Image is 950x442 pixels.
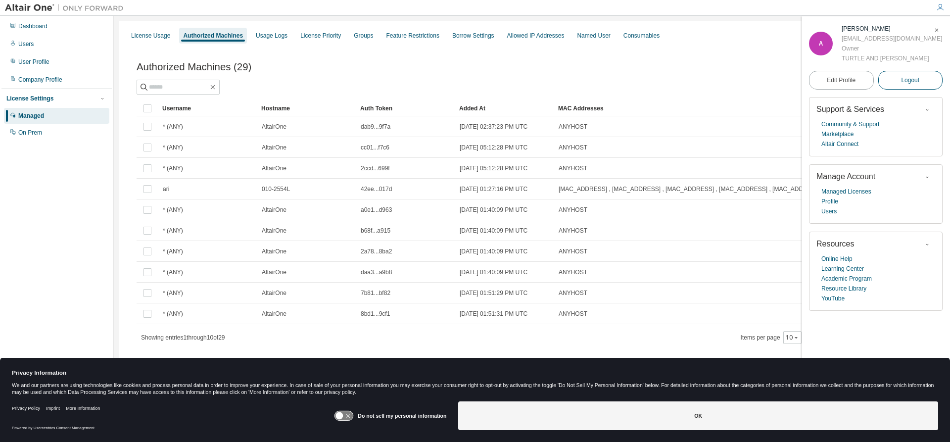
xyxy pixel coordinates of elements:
div: Consumables [623,32,660,40]
div: Username [162,100,253,116]
button: Logout [878,71,943,90]
span: cc01...f7c6 [361,144,389,151]
span: AltairOne [262,144,286,151]
a: Resource Library [821,284,866,294]
span: ANYHOST [559,247,587,255]
span: Logout [901,75,919,85]
div: Hostname [261,100,352,116]
span: 010-2554L [262,185,290,193]
div: Company Profile [18,76,62,84]
span: [DATE] 05:12:28 PM UTC [460,144,527,151]
span: 2ccd...699f [361,164,390,172]
div: Groups [354,32,373,40]
div: Usage Logs [256,32,287,40]
span: [DATE] 01:40:09 PM UTC [460,268,527,276]
span: * (ANY) [163,206,183,214]
span: * (ANY) [163,164,183,172]
span: [MAC_ADDRESS] , [MAC_ADDRESS] , [MAC_ADDRESS] , [MAC_ADDRESS] , [MAC_ADDRESS] [559,185,821,193]
span: 2a78...8ba2 [361,247,392,255]
a: Marketplace [821,129,854,139]
span: * (ANY) [163,227,183,235]
div: MAC Addresses [558,100,823,116]
span: b68f...a915 [361,227,390,235]
div: [EMAIL_ADDRESS][DOMAIN_NAME] [842,34,942,44]
a: Users [821,206,837,216]
span: AltairOne [262,268,286,276]
span: Resources [816,240,854,248]
span: ANYHOST [559,144,587,151]
span: [DATE] 01:51:31 PM UTC [460,310,527,318]
div: Borrow Settings [452,32,494,40]
span: AltairOne [262,227,286,235]
div: License Settings [6,95,53,102]
span: * (ANY) [163,289,183,297]
span: 42ee...017d [361,185,392,193]
div: Managed [18,112,44,120]
img: Altair One [5,3,129,13]
div: License Usage [131,32,170,40]
span: * (ANY) [163,144,183,151]
span: [DATE] 01:40:09 PM UTC [460,227,527,235]
span: dab9...9f7a [361,123,390,131]
a: Managed Licenses [821,187,871,196]
a: Edit Profile [809,71,874,90]
span: [DATE] 01:40:09 PM UTC [460,206,527,214]
span: daa3...a9b8 [361,268,392,276]
a: Academic Program [821,274,872,284]
button: 10 [786,334,799,342]
span: ANYHOST [559,227,587,235]
span: * (ANY) [163,268,183,276]
span: Showing entries 1 through 10 of 29 [141,334,225,341]
span: ANYHOST [559,268,587,276]
span: ANYHOST [559,289,587,297]
span: Authorized Machines (29) [137,61,251,73]
a: Online Help [821,254,853,264]
span: AltairOne [262,123,286,131]
span: 8bd1...9cf1 [361,310,390,318]
div: Owner [842,44,942,53]
span: Edit Profile [827,76,855,84]
div: License Priority [300,32,341,40]
span: * (ANY) [163,247,183,255]
div: Added At [459,100,550,116]
span: Items per page [741,331,802,344]
span: ANYHOST [559,164,587,172]
span: AltairOne [262,310,286,318]
a: Learning Center [821,264,864,274]
span: ANYHOST [559,206,587,214]
div: Allowed IP Addresses [507,32,565,40]
span: AltairOne [262,164,286,172]
div: Users [18,40,34,48]
a: Altair Connect [821,139,858,149]
span: [DATE] 05:12:28 PM UTC [460,164,527,172]
div: Dashboard [18,22,47,30]
span: Support & Services [816,105,884,113]
a: YouTube [821,294,845,303]
span: AltairOne [262,247,286,255]
span: AltairOne [262,289,286,297]
div: On Prem [18,129,42,137]
span: [DATE] 02:37:23 PM UTC [460,123,527,131]
div: Feature Restrictions [386,32,439,40]
div: TURTLE AND [PERSON_NAME] [842,53,942,63]
span: AltairOne [262,206,286,214]
div: Named User [577,32,610,40]
div: Ari Sanabia [842,24,942,34]
span: ANYHOST [559,123,587,131]
span: * (ANY) [163,123,183,131]
span: A [819,40,823,47]
span: [DATE] 01:27:16 PM UTC [460,185,527,193]
span: * (ANY) [163,310,183,318]
span: ANYHOST [559,310,587,318]
span: a0e1...d963 [361,206,392,214]
div: User Profile [18,58,49,66]
span: 7b81...bf82 [361,289,390,297]
span: ari [163,185,169,193]
a: Profile [821,196,838,206]
span: Manage Account [816,172,875,181]
div: Auth Token [360,100,451,116]
span: [DATE] 01:51:29 PM UTC [460,289,527,297]
span: [DATE] 01:40:09 PM UTC [460,247,527,255]
div: Authorized Machines [183,32,243,40]
a: Community & Support [821,119,879,129]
